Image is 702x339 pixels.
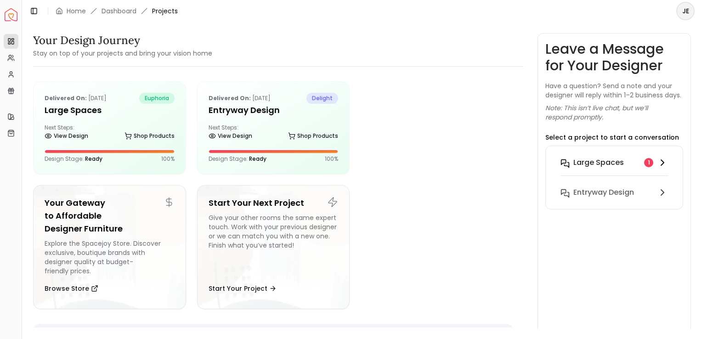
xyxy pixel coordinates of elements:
div: Next Steps: [209,124,339,142]
a: Shop Products [125,130,175,142]
div: 1 [644,158,653,167]
a: Spacejoy [5,8,17,21]
h5: Your Gateway to Affordable Designer Furniture [45,197,175,235]
p: Design Stage: [209,155,266,163]
h3: Leave a Message for Your Designer [545,41,683,74]
b: Delivered on: [45,94,87,102]
button: Entryway Design [553,183,675,202]
p: [DATE] [209,93,271,104]
a: Your Gateway to Affordable Designer FurnitureExplore the Spacejoy Store. Discover exclusive, bout... [33,185,186,309]
h3: Your Design Journey [33,33,212,48]
p: Design Stage: [45,155,102,163]
p: [DATE] [45,93,107,104]
b: Delivered on: [209,94,251,102]
a: Shop Products [288,130,338,142]
button: Browse Store [45,279,98,298]
img: Spacejoy Logo [5,8,17,21]
h6: Entryway Design [573,187,634,198]
nav: breadcrumb [56,6,178,16]
div: Next Steps: [45,124,175,142]
p: Have a question? Send a note and your designer will reply within 1–2 business days. [545,81,683,100]
span: euphoria [139,93,175,104]
button: JE [676,2,695,20]
a: Home [67,6,86,16]
h5: Start Your Next Project [209,197,339,209]
a: View Design [45,130,88,142]
span: delight [306,93,338,104]
p: 100 % [325,155,338,163]
p: 100 % [161,155,175,163]
p: Note: This isn’t live chat, but we’ll respond promptly. [545,103,683,122]
a: View Design [209,130,252,142]
h6: Large Spaces [573,157,624,168]
a: Dashboard [102,6,136,16]
small: Stay on top of your projects and bring your vision home [33,49,212,58]
p: Select a project to start a conversation [545,133,679,142]
span: JE [677,3,694,19]
div: Explore the Spacejoy Store. Discover exclusive, boutique brands with designer quality at budget-f... [45,239,175,276]
span: Projects [152,6,178,16]
h5: Large Spaces [45,104,175,117]
div: Give your other rooms the same expert touch. Work with your previous designer or we can match you... [209,213,339,276]
a: Start Your Next ProjectGive your other rooms the same expert touch. Work with your previous desig... [197,185,350,309]
button: Start Your Project [209,279,277,298]
span: Ready [85,155,102,163]
span: Ready [249,155,266,163]
h5: Entryway Design [209,104,339,117]
button: Large Spaces1 [553,153,675,183]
